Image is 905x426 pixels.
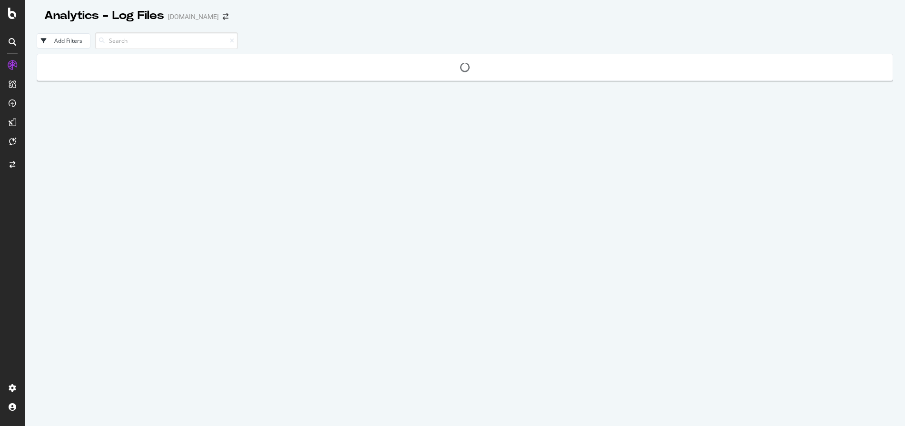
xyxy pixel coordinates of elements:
div: [DOMAIN_NAME] [168,12,219,21]
div: Analytics - Log Files [44,8,164,24]
div: arrow-right-arrow-left [223,13,228,20]
div: Add Filters [54,37,82,45]
button: Add Filters [37,33,90,49]
input: Search [95,32,238,49]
